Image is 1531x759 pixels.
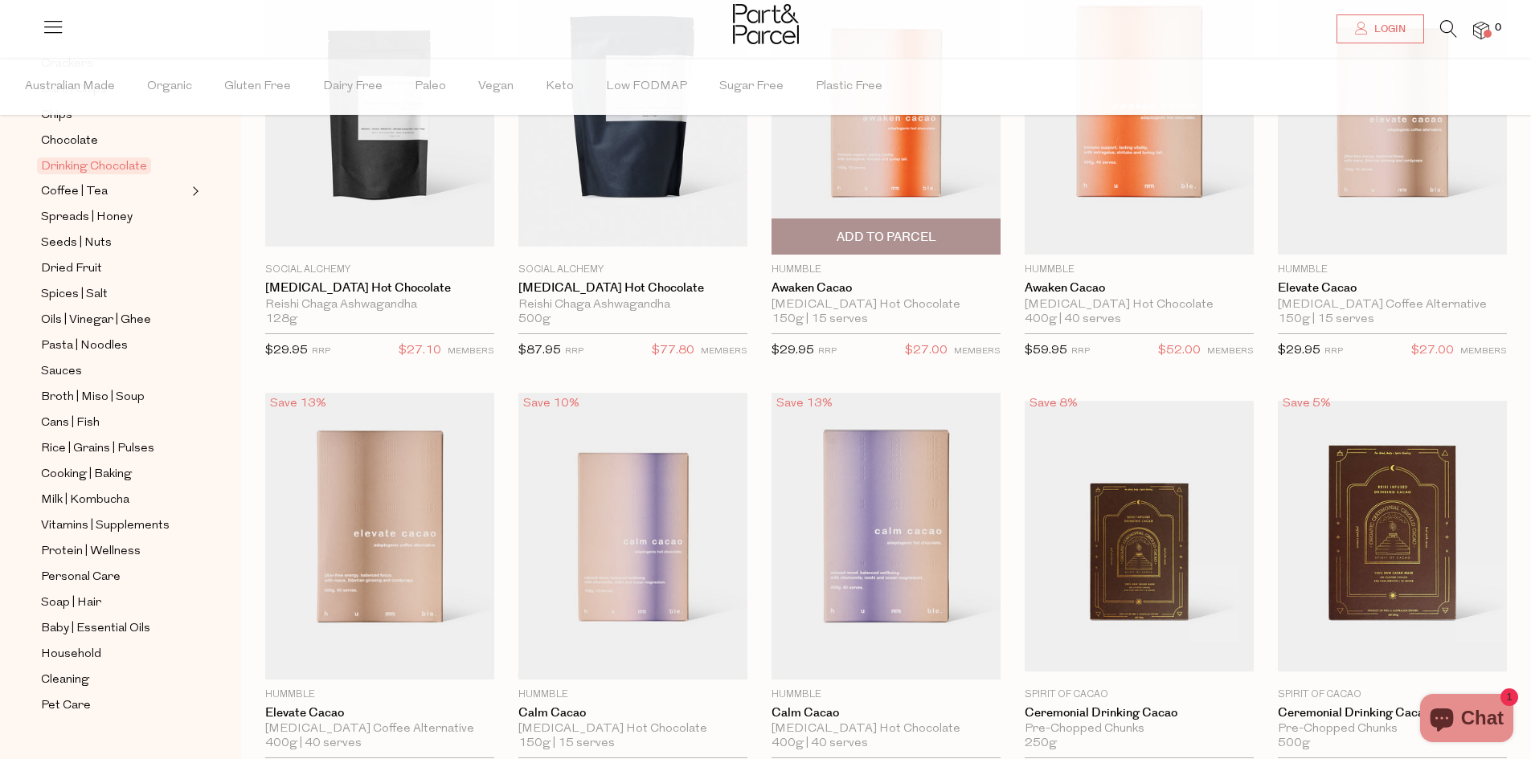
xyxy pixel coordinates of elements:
[265,393,494,679] img: Elevate Cacao
[518,393,584,414] div: Save 10%
[41,259,102,279] span: Dried Fruit
[1025,393,1083,414] div: Save 8%
[41,362,82,382] span: Sauces
[1025,706,1254,720] a: Ceremonial Drinking Cacao
[518,706,747,720] a: Calm Cacao
[1278,298,1507,312] div: [MEDICAL_DATA] Coffee Alternative
[1278,706,1507,720] a: Ceremonial Drinking Cacao
[518,312,551,327] span: 500g
[265,688,494,702] p: Hummble
[265,312,297,327] span: 128g
[772,312,868,327] span: 150g | 15 serves
[1025,312,1121,327] span: 400g | 40 serves
[41,234,112,253] span: Seeds | Nuts
[41,388,145,407] span: Broth | Miso | Soup
[41,311,151,330] span: Oils | Vinegar | Ghee
[1278,737,1310,751] span: 500g
[41,414,100,433] span: Cans | Fish
[1025,688,1254,702] p: Spirit of Cacao
[1207,347,1254,356] small: MEMBERS
[41,439,154,459] span: Rice | Grains | Pulses
[41,671,89,690] span: Cleaning
[41,696,187,716] a: Pet Care
[772,393,837,414] div: Save 13%
[265,737,362,751] span: 400g | 40 serves
[1158,341,1201,361] span: $52.00
[41,361,187,382] a: Sauces
[41,618,187,639] a: Baby | Essential Oils
[1370,22,1406,36] span: Login
[1278,393,1336,414] div: Save 5%
[518,281,747,296] a: [MEDICAL_DATA] Hot Chocolate
[41,542,141,561] span: Protein | Wellness
[41,594,101,613] span: Soap | Hair
[701,347,747,356] small: MEMBERS
[518,737,615,751] span: 150g | 15 serves
[265,345,308,357] span: $29.95
[41,516,187,536] a: Vitamins | Supplements
[565,347,583,356] small: RRP
[41,233,187,253] a: Seeds | Nuts
[41,207,187,227] a: Spreads | Honey
[606,59,687,115] span: Low FODMAP
[41,336,187,356] a: Pasta | Noodles
[41,439,187,459] a: Rice | Grains | Pulses
[265,263,494,277] p: Social Alchemy
[1025,281,1254,296] a: Awaken Cacao
[1278,312,1374,327] span: 150g | 15 serves
[905,341,948,361] span: $27.00
[518,722,747,737] div: [MEDICAL_DATA] Hot Chocolate
[41,131,187,151] a: Chocolate
[1025,737,1057,751] span: 250g
[1025,263,1254,277] p: Hummble
[41,670,187,690] a: Cleaning
[478,59,514,115] span: Vegan
[41,182,108,202] span: Coffee | Tea
[41,593,187,613] a: Soap | Hair
[41,645,101,664] span: Household
[818,347,837,356] small: RRP
[41,490,187,510] a: Milk | Kombucha
[1337,14,1424,43] a: Login
[41,465,132,484] span: Cooking | Baking
[518,345,561,357] span: $87.95
[733,4,799,44] img: Part&Parcel
[772,218,1001,255] button: Add To Parcel
[518,688,747,702] p: Hummble
[518,263,747,277] p: Social Alchemy
[41,387,187,407] a: Broth | Miso | Soup
[772,281,1001,296] a: Awaken Cacao
[1411,341,1454,361] span: $27.00
[1491,21,1505,35] span: 0
[772,298,1001,312] div: [MEDICAL_DATA] Hot Chocolate
[1071,347,1090,356] small: RRP
[41,696,91,716] span: Pet Care
[772,722,1001,737] div: [MEDICAL_DATA] Hot Chocolate
[37,157,151,174] span: Drinking Chocolate
[188,182,199,201] button: Expand/Collapse Coffee | Tea
[41,464,187,484] a: Cooking | Baking
[41,541,187,561] a: Protein | Wellness
[772,737,868,751] span: 400g | 40 serves
[772,263,1001,277] p: Hummble
[1278,401,1507,671] img: Ceremonial Drinking Cacao
[546,59,574,115] span: Keto
[25,59,115,115] span: Australian Made
[1025,298,1254,312] div: [MEDICAL_DATA] Hot Chocolate
[41,157,187,176] a: Drinking Chocolate
[41,284,187,304] a: Spices | Salt
[41,105,187,125] a: Chips
[41,568,121,587] span: Personal Care
[415,59,446,115] span: Paleo
[323,59,383,115] span: Dairy Free
[518,298,747,312] div: Reishi Chaga Ashwagandha
[448,347,494,356] small: MEMBERS
[41,516,170,536] span: Vitamins | Supplements
[399,341,441,361] span: $27.10
[41,208,133,227] span: Spreads | Honey
[224,59,291,115] span: Gluten Free
[652,341,694,361] span: $77.80
[1025,401,1254,671] img: Ceremonial Drinking Cacao
[265,393,331,414] div: Save 13%
[265,281,494,296] a: [MEDICAL_DATA] Hot Chocolate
